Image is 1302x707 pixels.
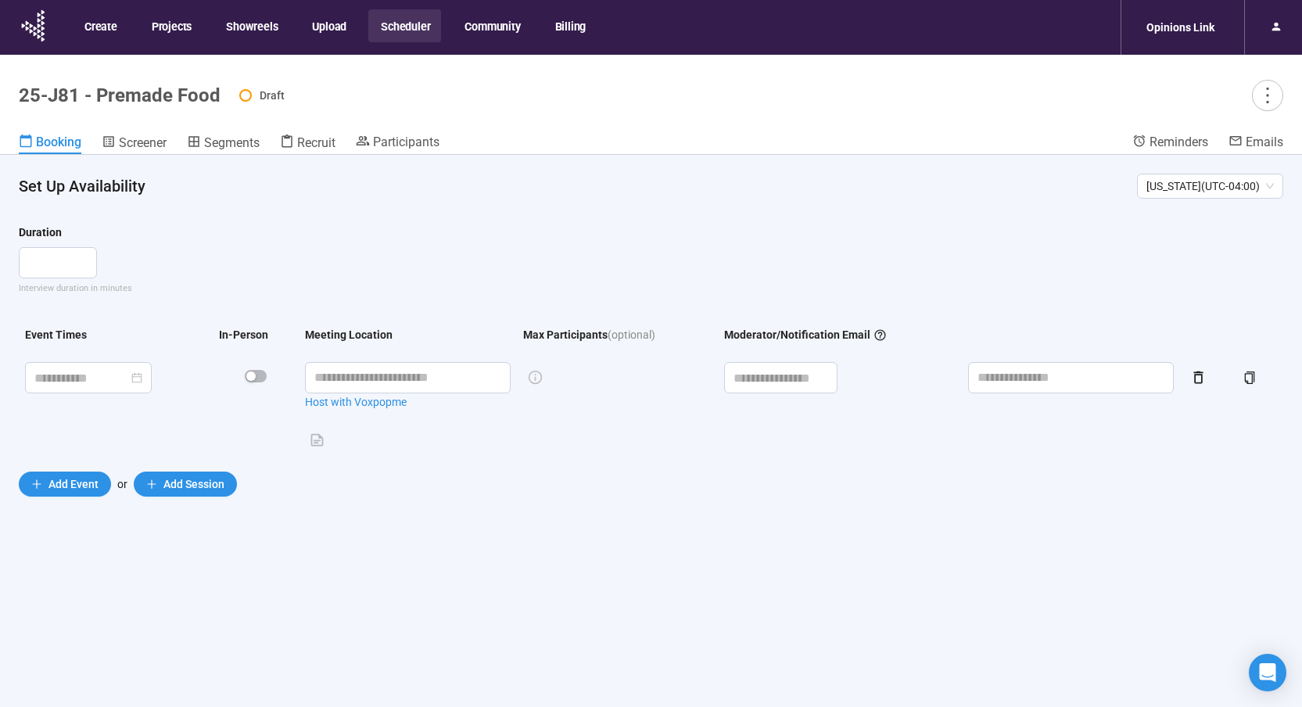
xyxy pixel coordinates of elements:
[608,326,655,343] span: (optional)
[19,175,1124,197] h4: Set Up Availability
[31,479,42,490] span: plus
[19,472,1283,497] div: or
[543,9,597,42] button: Billing
[1137,13,1224,42] div: Opinions Link
[19,134,81,154] a: Booking
[204,135,260,150] span: Segments
[724,326,887,343] div: Moderator/Notification Email
[299,9,357,42] button: Upload
[139,9,203,42] button: Projects
[305,393,511,411] a: Host with Voxpopme
[163,476,224,493] span: Add Session
[1228,134,1283,153] a: Emails
[1146,174,1274,198] span: [US_STATE] ( UTC-04:00 )
[19,84,221,106] h1: 25-J81 - Premade Food
[305,326,393,343] div: Meeting Location
[213,9,289,42] button: Showreels
[260,89,285,102] span: Draft
[102,134,167,154] a: Screener
[1252,80,1283,111] button: more
[1249,654,1286,691] div: Open Intercom Messenger
[1246,135,1283,149] span: Emails
[1257,84,1278,106] span: more
[373,135,439,149] span: Participants
[36,135,81,149] span: Booking
[25,326,87,343] div: Event Times
[356,134,439,153] a: Participants
[72,9,128,42] button: Create
[1132,134,1208,153] a: Reminders
[119,135,167,150] span: Screener
[1150,135,1208,149] span: Reminders
[187,134,260,154] a: Segments
[297,135,335,150] span: Recruit
[523,326,608,343] div: Max Participants
[1243,371,1256,384] span: copy
[1237,365,1262,390] button: copy
[134,472,237,497] button: plusAdd Session
[280,134,335,154] a: Recruit
[368,9,441,42] button: Scheduler
[146,479,157,490] span: plus
[48,476,99,493] span: Add Event
[219,326,268,343] div: In-Person
[452,9,531,42] button: Community
[19,224,62,241] div: Duration
[19,282,1283,295] div: Interview duration in minutes
[19,472,111,497] button: plusAdd Event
